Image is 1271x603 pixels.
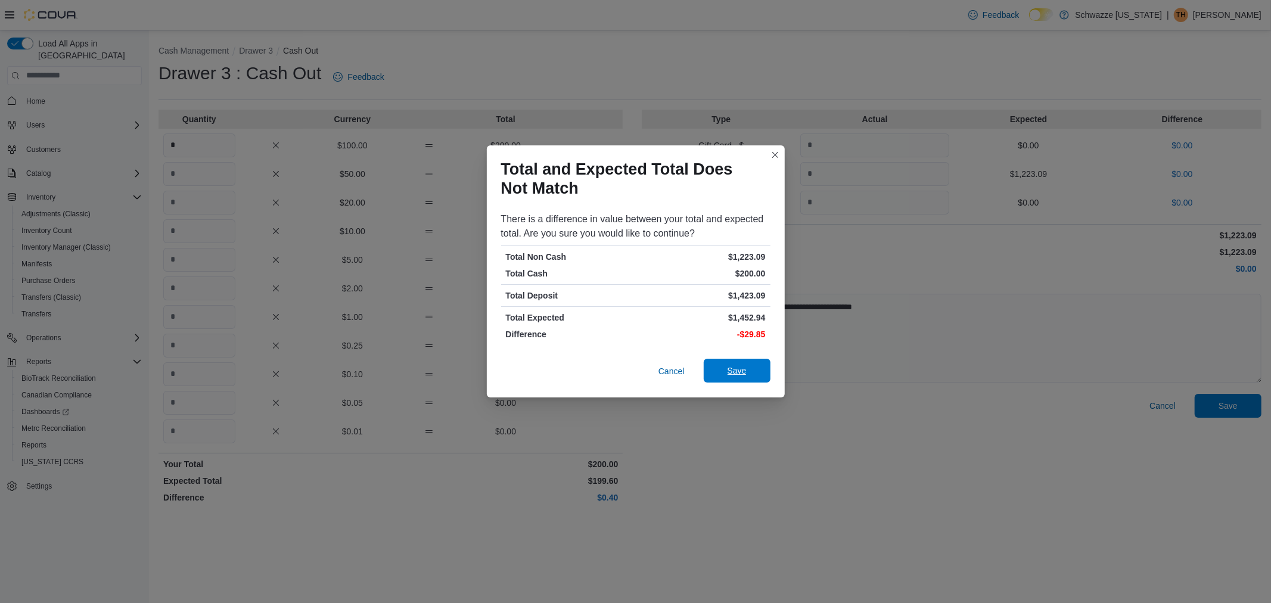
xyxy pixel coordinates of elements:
p: Total Expected [506,312,633,324]
p: -$29.85 [638,328,766,340]
p: $1,223.09 [638,251,766,263]
p: Total Deposit [506,290,633,301]
h1: Total and Expected Total Does Not Match [501,160,761,198]
p: Total Non Cash [506,251,633,263]
span: Cancel [658,365,685,377]
button: Save [704,359,770,383]
button: Cancel [654,359,689,383]
p: Difference [506,328,633,340]
span: Save [728,365,747,377]
p: $1,452.94 [638,312,766,324]
div: There is a difference in value between your total and expected total. Are you sure you would like... [501,212,770,241]
p: Total Cash [506,268,633,279]
button: Closes this modal window [768,148,782,162]
p: $200.00 [638,268,766,279]
p: $1,423.09 [638,290,766,301]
